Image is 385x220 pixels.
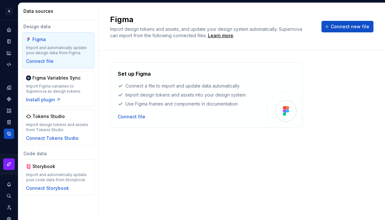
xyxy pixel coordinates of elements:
[207,33,234,38] span: .
[32,163,63,170] div: Storybook
[26,58,54,64] button: Connect file
[23,8,96,14] div: Data sources
[26,135,79,141] button: Connect Tokens Studio
[26,122,90,132] div: Import design tokens and assets from Tokens Studio
[4,179,14,190] button: Notifications
[110,14,303,25] h2: Figma
[22,150,94,157] div: Code data
[26,97,61,103] button: Install plugin
[118,70,151,78] h4: Set up Figma
[4,117,14,127] a: Storybook stories
[118,92,258,98] div: Import design tokens and assets into your design system
[4,94,14,104] a: Components
[4,59,14,70] a: Code automation
[321,21,373,32] button: Connect new file
[208,32,233,39] a: Learn more
[32,36,63,43] div: Figma
[1,4,17,18] button: A
[4,106,14,116] a: Assets
[26,172,90,182] div: Import and automatically update your code data from Storybook.
[22,32,94,68] a: FigmaImport and automatically update your design data from Figma.Connect file
[32,75,81,81] div: Figma Variables Sync
[4,202,14,213] a: Invite team
[110,26,304,38] span: Import design tokens and assets, and update your design system automatically. Supernova can impor...
[26,45,90,55] div: Import and automatically update your design data from Figma.
[22,159,94,195] a: StorybookImport and automatically update your code data from Storybook.Connect Storybook
[4,36,14,47] a: Documentation
[4,129,14,139] a: Data sources
[22,109,94,145] a: Tokens StudioImport design tokens and assets from Tokens StudioConnect Tokens Studio
[118,101,258,107] div: Use Figma frames and components in documentation
[118,83,258,89] div: Connect a file to import and update data automatically
[26,84,90,94] div: Import Figma variables to Supernova as design tokens.
[331,23,369,30] span: Connect new file
[26,185,69,191] button: Connect Storybook
[4,82,14,93] a: Design tokens
[4,48,14,58] a: Analytics
[4,191,14,201] button: Search ⌘K
[22,71,94,107] a: Figma Variables SyncImport Figma variables to Supernova as design tokens.Install plugin
[118,114,145,120] button: Connect file
[22,23,94,30] div: Design data
[4,25,14,35] a: Home
[5,7,13,15] div: A
[32,113,65,120] div: Tokens Studio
